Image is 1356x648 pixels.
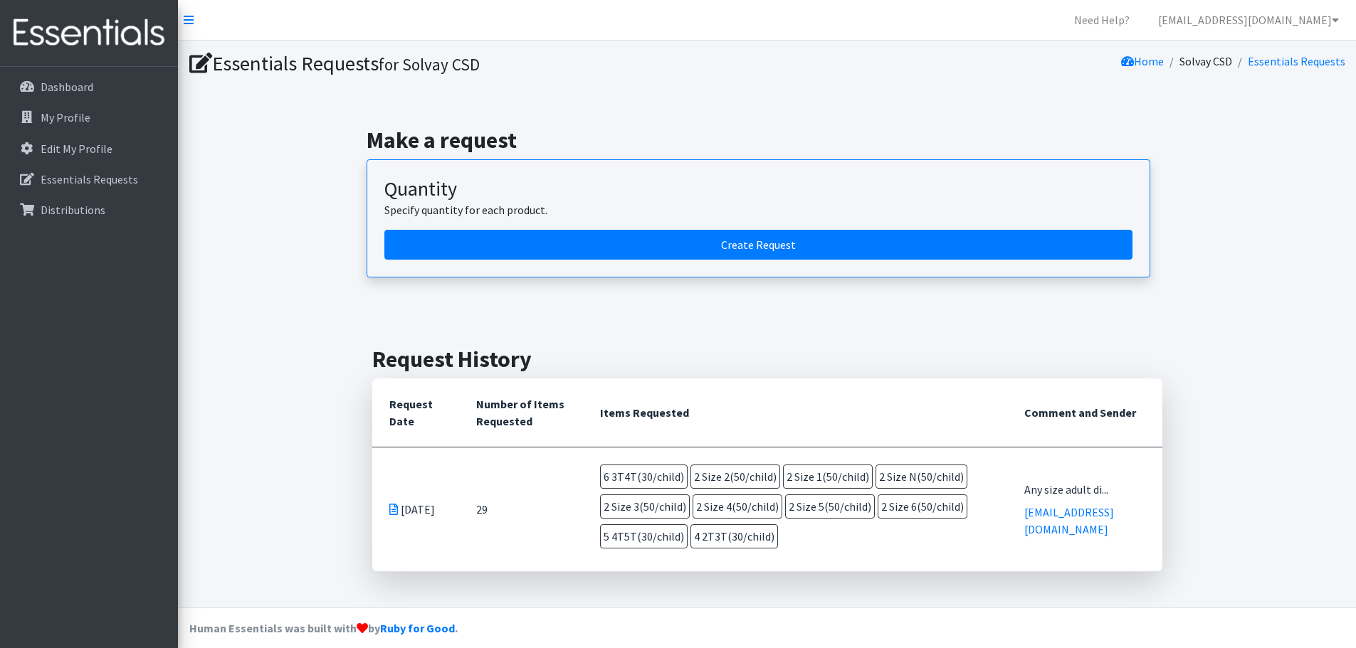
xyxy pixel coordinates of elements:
[785,494,875,519] span: 2 Size 5(50/child)
[600,494,690,519] span: 2 Size 3(50/child)
[41,80,93,94] p: Dashboard
[384,201,1132,218] p: Specify quantity for each product.
[6,9,172,57] img: HumanEssentials
[1121,54,1164,68] a: Home
[380,621,455,635] a: Ruby for Good
[1063,6,1141,34] a: Need Help?
[1248,54,1345,68] a: Essentials Requests
[6,165,172,193] a: Essentials Requests
[372,378,460,447] th: Request Date
[6,103,172,132] a: My Profile
[379,54,480,75] small: for Solvay CSD
[6,73,172,101] a: Dashboard
[189,621,458,635] strong: Human Essentials was built with by .
[384,177,1132,201] h3: Quantity
[783,464,873,489] span: 2 Size 1(50/child)
[459,447,583,571] td: 29
[459,378,583,447] th: Number of Items Requested
[41,172,138,186] p: Essentials Requests
[372,447,460,571] td: [DATE]
[6,196,172,224] a: Distributions
[878,494,967,519] span: 2 Size 6(50/child)
[600,464,688,489] span: 6 3T4T(30/child)
[1024,505,1114,536] a: [EMAIL_ADDRESS][DOMAIN_NAME]
[690,524,778,548] span: 4 2T3T(30/child)
[6,134,172,163] a: Edit My Profile
[384,230,1132,260] a: Create a request by quantity
[1147,6,1350,34] a: [EMAIL_ADDRESS][DOMAIN_NAME]
[1007,378,1162,447] th: Comment and Sender
[367,127,1167,154] h2: Make a request
[41,142,112,156] p: Edit My Profile
[189,51,762,76] h1: Essentials Requests
[41,110,90,124] p: My Profile
[600,524,688,548] span: 5 4T5T(30/child)
[1024,481,1145,498] div: Any size adult di...
[1179,54,1232,68] a: Solvay CSD
[372,346,1162,373] h2: Request History
[41,203,105,217] p: Distributions
[876,464,967,489] span: 2 Size N(50/child)
[693,494,782,519] span: 2 Size 4(50/child)
[583,378,1007,447] th: Items Requested
[690,464,780,489] span: 2 Size 2(50/child)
